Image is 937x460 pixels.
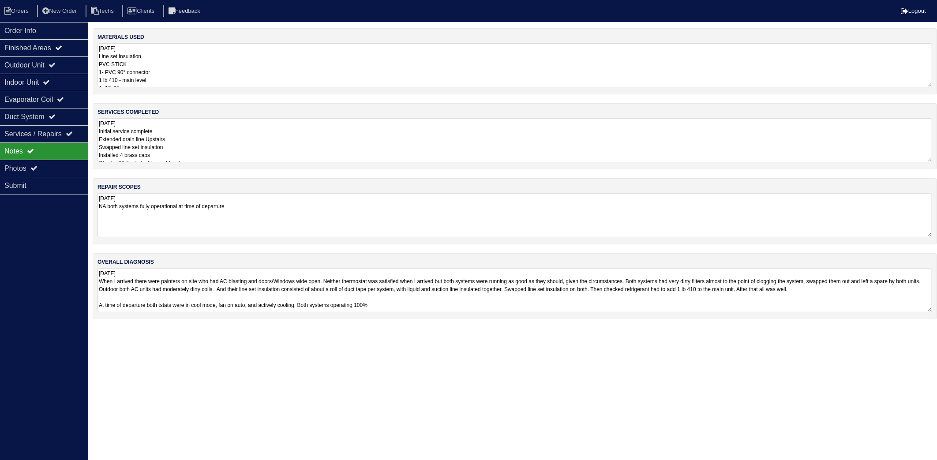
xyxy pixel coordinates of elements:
label: services completed [97,108,159,116]
li: Clients [122,5,161,17]
label: materials used [97,33,144,41]
textarea: [DATE] NA both systems fully operational at time of departure [97,193,932,237]
li: Feedback [163,5,207,17]
a: New Order [37,7,84,14]
label: overall diagnosis [97,258,154,266]
li: Techs [86,5,121,17]
label: repair scopes [97,183,141,191]
a: Techs [86,7,121,14]
a: Logout [901,7,926,14]
textarea: [DATE] Line set insulation PVC STICK 1- PVC 90° connector 1 lb 410 - main level 4- 16x25 2- PVC U... [97,43,932,87]
textarea: [DATE] When I arrived there were painters on site who had AC blasting and doors/Windows wide open... [97,268,932,312]
a: Clients [122,7,161,14]
textarea: [DATE] Initial service complete Extended drain line Upstairs Swapped line set insulation Installe... [97,118,932,162]
li: New Order [37,5,84,17]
